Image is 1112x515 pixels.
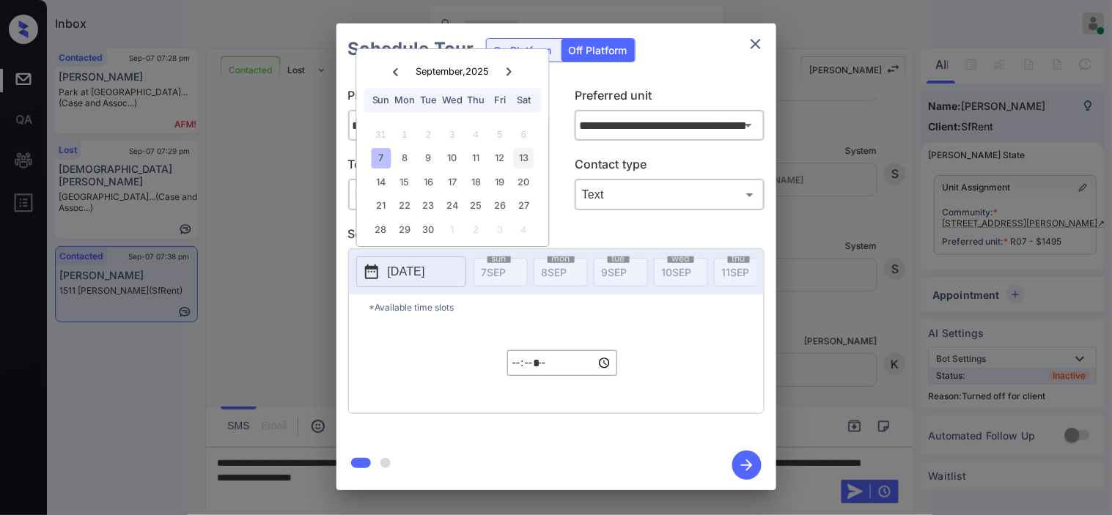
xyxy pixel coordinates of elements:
div: Choose Monday, September 22nd, 2025 [395,196,415,216]
button: close [741,29,770,59]
div: Tue [419,90,438,110]
div: Choose Sunday, September 7th, 2025 [371,149,391,168]
div: Not available Friday, September 5th, 2025 [490,125,510,144]
div: Not available Sunday, August 31st, 2025 [371,125,391,144]
div: month 2025-09 [361,122,544,241]
div: Choose Saturday, September 27th, 2025 [514,196,534,216]
div: Choose Saturday, October 4th, 2025 [514,220,534,240]
div: Choose Monday, September 15th, 2025 [395,172,415,192]
div: Choose Friday, September 19th, 2025 [490,172,510,192]
div: Choose Thursday, September 11th, 2025 [466,149,486,168]
div: Choose Thursday, October 2nd, 2025 [466,220,486,240]
button: [DATE] [356,256,466,287]
p: Contact type [575,155,765,179]
button: Open [738,115,759,136]
div: Mon [395,90,415,110]
p: Select slot [348,225,765,248]
div: Choose Sunday, September 28th, 2025 [371,220,391,240]
div: Not available Monday, September 1st, 2025 [395,125,415,144]
div: Choose Wednesday, September 17th, 2025 [443,172,463,192]
div: Not available Thursday, September 4th, 2025 [466,125,486,144]
div: off-platform-time-select [507,320,617,406]
p: Tour type [348,155,538,179]
div: Choose Tuesday, September 30th, 2025 [419,220,438,240]
div: Not available Tuesday, September 2nd, 2025 [419,125,438,144]
div: Sat [514,90,534,110]
div: In Person [352,182,534,207]
div: Choose Tuesday, September 23rd, 2025 [419,196,438,216]
div: Choose Friday, September 26th, 2025 [490,196,510,216]
div: Choose Thursday, September 18th, 2025 [466,172,486,192]
div: Sun [371,90,391,110]
div: Choose Wednesday, October 1st, 2025 [443,220,463,240]
div: Choose Wednesday, September 24th, 2025 [443,196,463,216]
div: Off Platform [561,39,635,62]
div: Choose Thursday, September 25th, 2025 [466,196,486,216]
div: Choose Monday, September 29th, 2025 [395,220,415,240]
div: Choose Friday, October 3rd, 2025 [490,220,510,240]
div: On Platform [487,39,559,62]
h2: Schedule Tour [336,23,486,75]
div: Choose Friday, September 12th, 2025 [490,149,510,168]
p: *Available time slots [369,294,764,320]
div: Choose Sunday, September 14th, 2025 [371,172,391,192]
div: Choose Saturday, September 13th, 2025 [514,149,534,168]
p: Preferred unit [575,86,765,110]
div: Thu [466,90,486,110]
div: Wed [443,90,463,110]
div: Choose Saturday, September 20th, 2025 [514,172,534,192]
div: Choose Tuesday, September 16th, 2025 [419,172,438,192]
div: Choose Monday, September 8th, 2025 [395,149,415,168]
div: Fri [490,90,510,110]
div: Text [578,182,761,207]
div: Not available Wednesday, September 3rd, 2025 [443,125,463,144]
div: September , 2025 [416,66,489,77]
div: Not available Saturday, September 6th, 2025 [514,125,534,144]
div: Choose Tuesday, September 9th, 2025 [419,149,438,168]
p: [DATE] [388,263,425,281]
div: Choose Sunday, September 21st, 2025 [371,196,391,216]
div: Choose Wednesday, September 10th, 2025 [443,149,463,168]
p: Preferred community [348,86,538,110]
